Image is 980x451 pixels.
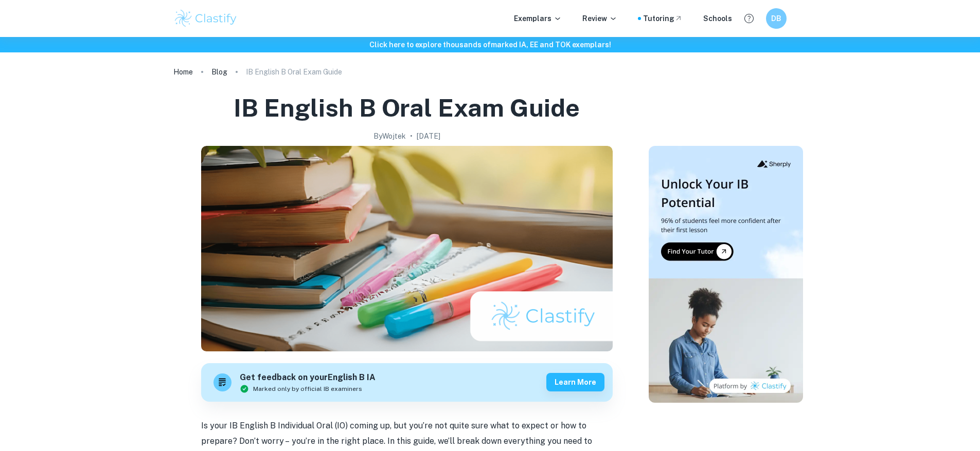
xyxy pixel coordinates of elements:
[649,146,803,403] img: Thumbnail
[770,13,782,24] h6: DB
[240,371,376,384] h6: Get feedback on your English B IA
[173,65,193,79] a: Home
[173,8,239,29] img: Clastify logo
[201,146,613,351] img: IB English B Oral Exam Guide cover image
[546,373,604,391] button: Learn more
[410,130,413,142] p: •
[201,363,613,402] a: Get feedback on yourEnglish B IAMarked only by official IB examinersLearn more
[234,91,580,124] h1: IB English B Oral Exam Guide
[514,13,562,24] p: Exemplars
[703,13,732,24] a: Schools
[2,39,978,50] h6: Click here to explore thousands of marked IA, EE and TOK exemplars !
[211,65,227,79] a: Blog
[246,66,342,78] p: IB English B Oral Exam Guide
[582,13,617,24] p: Review
[373,130,406,142] h2: By Wojtek
[643,13,683,24] a: Tutoring
[766,8,787,29] button: DB
[253,384,362,393] span: Marked only by official IB examiners
[740,10,758,27] button: Help and Feedback
[417,130,440,142] h2: [DATE]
